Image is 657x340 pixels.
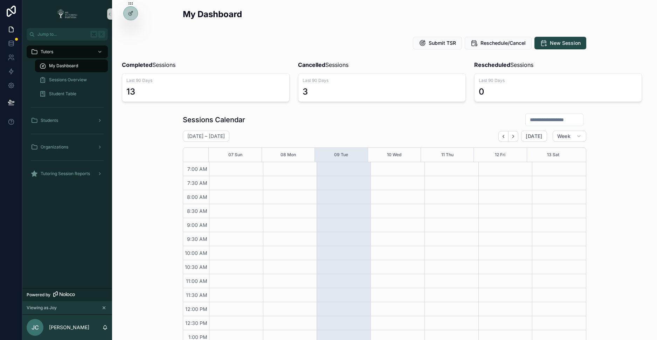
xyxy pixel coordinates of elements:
[27,114,108,127] a: Students
[534,37,586,49] button: New Session
[41,118,58,123] span: Students
[465,37,532,49] button: Reschedule/Cancel
[303,86,308,97] div: 3
[185,222,209,228] span: 9:00 AM
[303,78,461,83] span: Last 90 Days
[521,131,547,142] button: [DATE]
[547,148,559,162] button: 13 Sat
[27,292,50,298] span: Powered by
[334,148,348,162] button: 09 Tue
[41,171,90,176] span: Tutoring Session Reports
[228,148,242,162] button: 07 Sun
[27,141,108,153] a: Organizations
[474,61,533,69] span: Sessions
[479,86,484,97] div: 0
[49,324,89,331] p: [PERSON_NAME]
[183,8,242,20] h2: My Dashboard
[27,46,108,58] a: Tutors
[413,37,462,49] button: Submit TSR
[122,61,152,68] strong: Completed
[281,148,296,162] button: 08 Mon
[387,148,401,162] button: 10 Wed
[27,305,57,311] span: Viewing as Joy
[27,167,108,180] a: Tutoring Session Reports
[185,208,209,214] span: 8:30 AM
[99,32,104,37] span: K
[184,320,209,326] span: 12:30 PM
[122,61,175,69] span: Sessions
[298,61,325,68] strong: Cancelled
[49,63,78,69] span: My Dashboard
[32,323,39,332] span: JC
[183,250,209,256] span: 10:00 AM
[184,292,209,298] span: 11:30 AM
[35,60,108,72] a: My Dashboard
[22,41,112,189] div: scrollable content
[55,8,79,20] img: App logo
[126,78,285,83] span: Last 90 Days
[550,40,581,47] span: New Session
[37,32,88,37] span: Jump to...
[441,148,454,162] button: 11 Thu
[184,278,209,284] span: 11:00 AM
[526,133,542,139] span: [DATE]
[35,88,108,100] a: Student Table
[22,288,112,301] a: Powered by
[509,131,518,142] button: Next
[183,264,209,270] span: 10:30 AM
[27,28,108,41] button: Jump to...K
[187,334,209,340] span: 1:00 PM
[495,148,505,162] button: 12 Fri
[35,74,108,86] a: Sessions Overview
[479,78,637,83] span: Last 90 Days
[41,144,68,150] span: Organizations
[41,49,53,55] span: Tutors
[49,77,87,83] span: Sessions Overview
[49,91,76,97] span: Student Table
[186,166,209,172] span: 7:00 AM
[183,115,245,125] h1: Sessions Calendar
[126,86,135,97] div: 13
[185,236,209,242] span: 9:30 AM
[429,40,456,47] span: Submit TSR
[553,131,586,142] button: Week
[187,133,225,140] h2: [DATE] – [DATE]
[186,180,209,186] span: 7:30 AM
[185,194,209,200] span: 8:00 AM
[184,306,209,312] span: 12:00 PM
[480,40,526,47] span: Reschedule/Cancel
[557,133,570,139] span: Week
[474,61,510,68] strong: Rescheduled
[298,61,348,69] span: Sessions
[498,131,509,142] button: Back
